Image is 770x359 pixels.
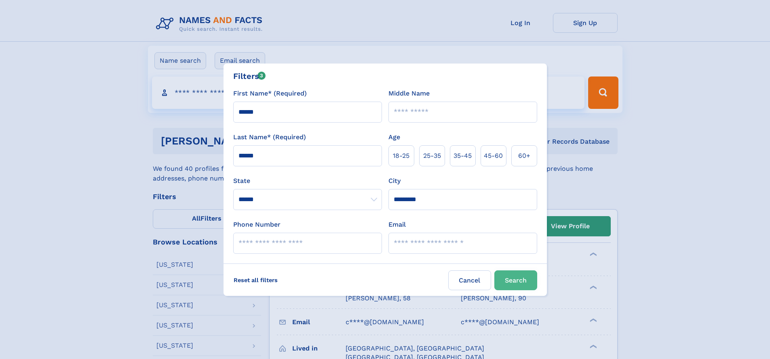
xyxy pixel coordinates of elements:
span: 45‑60 [484,151,503,161]
span: 25‑35 [423,151,441,161]
label: Last Name* (Required) [233,132,306,142]
label: State [233,176,382,186]
label: City [388,176,401,186]
span: 35‑45 [454,151,472,161]
label: Email [388,220,406,229]
label: Middle Name [388,89,430,98]
label: First Name* (Required) [233,89,307,98]
button: Search [494,270,537,290]
label: Cancel [448,270,491,290]
span: 60+ [518,151,530,161]
div: Filters [233,70,266,82]
span: 18‑25 [393,151,409,161]
label: Reset all filters [228,270,283,290]
label: Age [388,132,400,142]
label: Phone Number [233,220,281,229]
